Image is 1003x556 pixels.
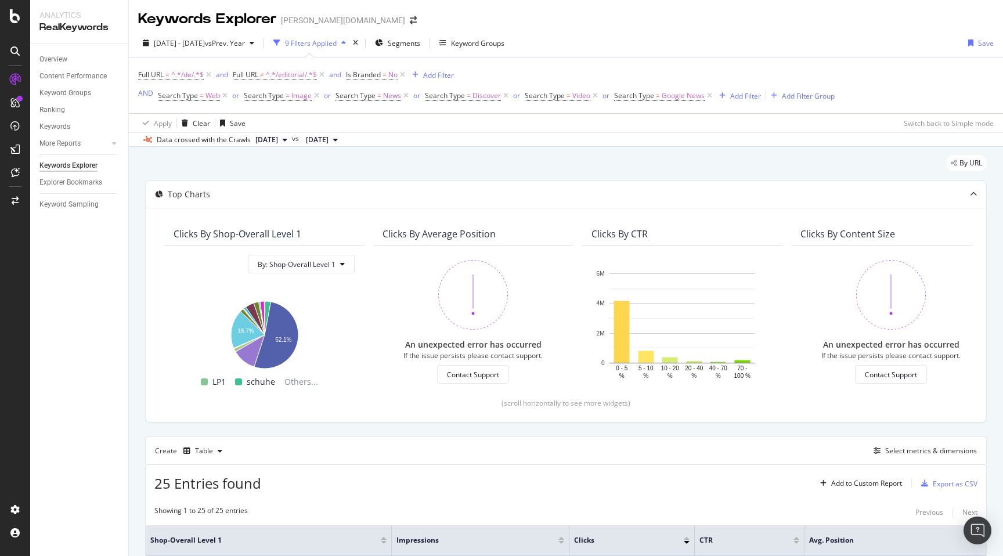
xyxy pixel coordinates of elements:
[233,70,258,80] span: Full URL
[157,135,251,145] div: Data crossed with the Crawls
[423,70,454,80] div: Add Filter
[601,360,605,366] text: 0
[301,133,342,147] button: [DATE]
[154,506,248,519] div: Showing 1 to 25 of 25 entries
[165,70,169,80] span: =
[174,295,355,370] div: A chart.
[351,37,360,49] div: times
[324,90,331,101] button: or
[200,91,204,100] span: =
[329,70,341,80] div: and
[154,474,261,493] span: 25 Entries found
[425,91,465,100] span: Search Type
[39,70,120,82] a: Content Performance
[403,351,543,360] div: If the issue persists please contact support.
[216,69,228,80] button: and
[292,133,301,144] span: vs
[39,70,107,82] div: Content Performance
[285,38,337,48] div: 9 Filters Applied
[602,90,609,101] button: or
[855,365,927,384] button: Contact Support
[904,118,994,128] div: Switch back to Simple mode
[388,67,398,83] span: No
[247,375,275,389] span: schuhe
[737,365,747,371] text: 70 -
[39,138,109,150] a: More Reports
[809,535,958,546] span: Avg. Position
[177,114,210,132] button: Clear
[266,67,317,83] span: ^.*/editorial/.*$
[383,88,401,104] span: News
[447,370,499,380] div: Contact Support
[269,34,351,52] button: 9 Filters Applied
[251,133,292,147] button: [DATE]
[525,91,565,100] span: Search Type
[513,91,520,100] div: or
[574,535,667,546] span: Clicks
[212,375,226,389] span: LP1
[377,91,381,100] span: =
[306,135,329,145] span: 2024 Sep. 2nd
[616,365,627,371] text: 0 - 5
[685,365,703,371] text: 20 - 40
[138,70,164,80] span: Full URL
[179,442,227,460] button: Table
[230,118,246,128] div: Save
[964,34,994,52] button: Save
[216,70,228,80] div: and
[638,365,654,371] text: 5 - 10
[260,70,264,80] span: ≠
[370,34,425,52] button: Segments
[195,447,213,454] div: Table
[946,155,987,171] div: legacy label
[467,91,471,100] span: =
[39,21,119,34] div: RealKeywords
[39,87,120,99] a: Keyword Groups
[831,480,902,487] div: Add to Custom Report
[138,9,276,29] div: Keywords Explorer
[150,535,363,546] span: Shop-Overall Level 1
[205,88,220,104] span: Web
[405,339,542,351] div: An unexpected error has occurred
[800,228,895,240] div: Clicks By Content Size
[281,15,405,26] div: [PERSON_NAME][DOMAIN_NAME]
[215,114,246,132] button: Save
[346,70,381,80] span: Is Branded
[856,260,926,330] img: 370bne1z.png
[730,91,761,101] div: Add Filter
[138,88,153,98] div: AND
[388,38,420,48] span: Segments
[821,351,961,360] div: If the issue persists please contact support.
[513,90,520,101] button: or
[335,91,376,100] span: Search Type
[138,34,259,52] button: [DATE] - [DATE]vsPrev. Year
[396,535,541,546] span: Impressions
[933,479,977,489] div: Export as CSV
[154,38,205,48] span: [DATE] - [DATE]
[39,198,99,211] div: Keyword Sampling
[39,121,70,133] div: Keywords
[232,91,239,100] div: or
[766,89,835,103] button: Add Filter Group
[591,228,648,240] div: Clicks By CTR
[205,38,245,48] span: vs Prev. Year
[154,118,172,128] div: Apply
[591,268,773,380] div: A chart.
[915,506,943,519] button: Previous
[451,38,504,48] div: Keyword Groups
[160,398,972,408] div: (scroll horizontally to see more widgets)
[255,135,278,145] span: 2025 Sep. 29th
[193,118,210,128] div: Clear
[39,198,120,211] a: Keyword Sampling
[280,375,323,389] span: Others...
[816,474,902,493] button: Add to Custom Report
[39,121,120,133] a: Keywords
[715,89,761,103] button: Add Filter
[438,260,508,330] img: 370bne1z.png
[691,373,697,379] text: %
[286,91,290,100] span: =
[709,365,728,371] text: 40 - 70
[716,373,721,379] text: %
[39,104,65,116] div: Ranking
[602,91,609,100] div: or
